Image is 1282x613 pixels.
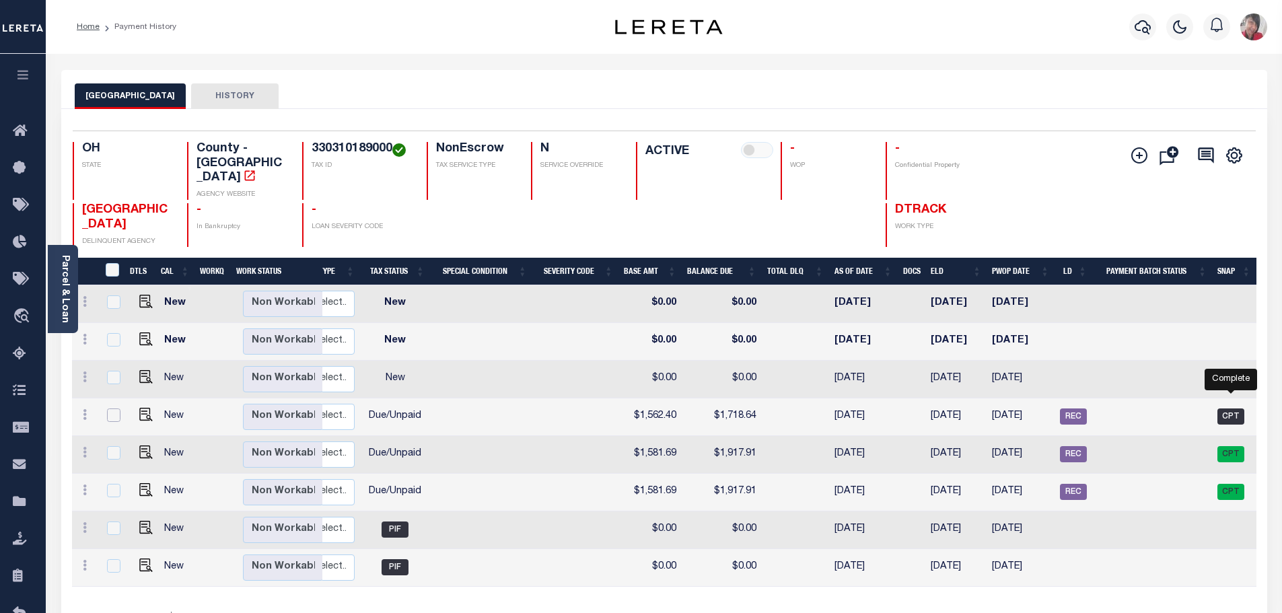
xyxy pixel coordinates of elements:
[1060,408,1087,425] span: REC
[382,559,408,575] span: PIF
[987,549,1055,587] td: [DATE]
[430,258,532,285] th: Special Condition: activate to sort column ascending
[618,549,682,587] td: $0.00
[925,258,987,285] th: ELD: activate to sort column ascending
[1212,258,1256,285] th: SNAP: activate to sort column ascending
[1060,449,1087,459] a: REC
[191,83,279,109] button: HISTORY
[1060,446,1087,462] span: REC
[360,474,430,511] td: Due/Unpaid
[532,258,618,285] th: Severity Code: activate to sort column ascending
[829,258,898,285] th: As of Date: activate to sort column ascending
[682,285,762,323] td: $0.00
[829,436,898,474] td: [DATE]
[615,20,723,34] img: logo-dark.svg
[60,255,69,323] a: Parcel & Loan
[312,142,411,157] h4: 330310189000
[312,222,411,232] p: LOAN SEVERITY CODE
[829,323,898,361] td: [DATE]
[100,21,176,33] li: Payment History
[895,143,900,155] span: -
[82,204,168,231] span: [GEOGRAPHIC_DATA]
[925,474,987,511] td: [DATE]
[895,161,985,171] p: Confidential Property
[1060,487,1087,497] a: REC
[197,222,286,232] p: In Bankruptcy
[1217,446,1244,462] span: CPT
[159,549,199,587] td: New
[1217,449,1244,459] a: CPT
[895,222,985,232] p: WORK TYPE
[987,361,1055,398] td: [DATE]
[194,258,231,285] th: WorkQ
[82,161,172,171] p: STATE
[987,436,1055,474] td: [DATE]
[540,161,620,171] p: SERVICE OVERRIDE
[155,258,194,285] th: CAL: activate to sort column ascending
[159,361,199,398] td: New
[987,474,1055,511] td: [DATE]
[197,190,286,200] p: AGENCY WEBSITE
[360,398,430,436] td: Due/Unpaid
[159,323,199,361] td: New
[925,323,987,361] td: [DATE]
[829,398,898,436] td: [DATE]
[682,361,762,398] td: $0.00
[618,258,682,285] th: Base Amt: activate to sort column ascending
[197,142,286,186] h4: County - [GEOGRAPHIC_DATA]
[75,83,186,109] button: [GEOGRAPHIC_DATA]
[1217,412,1244,421] a: CPT
[682,258,762,285] th: Balance Due: activate to sort column ascending
[829,511,898,549] td: [DATE]
[987,511,1055,549] td: [DATE]
[682,549,762,587] td: $0.00
[790,161,869,171] p: WOP
[987,258,1055,285] th: PWOP Date: activate to sort column ascending
[987,323,1055,361] td: [DATE]
[360,258,430,285] th: Tax Status: activate to sort column ascending
[1217,487,1244,497] a: CPT
[312,161,411,171] p: TAX ID
[299,258,360,285] th: BillType: activate to sort column ascending
[360,361,430,398] td: New
[360,436,430,474] td: Due/Unpaid
[197,204,201,216] span: -
[1060,412,1087,421] a: REC
[1092,258,1212,285] th: Payment Batch Status: activate to sort column ascending
[13,308,34,326] i: travel_explore
[618,474,682,511] td: $1,581.69
[987,398,1055,436] td: [DATE]
[159,511,199,549] td: New
[790,143,795,155] span: -
[1060,484,1087,500] span: REC
[898,258,925,285] th: Docs
[159,474,199,511] td: New
[618,511,682,549] td: $0.00
[925,549,987,587] td: [DATE]
[98,258,125,285] th: &nbsp;
[231,258,322,285] th: Work Status
[829,285,898,323] td: [DATE]
[682,436,762,474] td: $1,917.91
[1217,484,1244,500] span: CPT
[925,285,987,323] td: [DATE]
[82,142,172,157] h4: OH
[360,285,430,323] td: New
[124,258,155,285] th: DTLS
[159,398,199,436] td: New
[987,285,1055,323] td: [DATE]
[1205,369,1257,390] div: Complete
[829,549,898,587] td: [DATE]
[540,142,620,157] h4: N
[682,323,762,361] td: $0.00
[895,204,946,216] span: DTRACK
[1217,408,1244,425] span: CPT
[618,285,682,323] td: $0.00
[682,511,762,549] td: $0.00
[436,142,515,157] h4: NonEscrow
[436,161,515,171] p: TAX SERVICE TYPE
[1055,258,1092,285] th: LD: activate to sort column ascending
[925,398,987,436] td: [DATE]
[72,258,98,285] th: &nbsp;&nbsp;&nbsp;&nbsp;&nbsp;&nbsp;&nbsp;&nbsp;&nbsp;&nbsp;
[682,398,762,436] td: $1,718.64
